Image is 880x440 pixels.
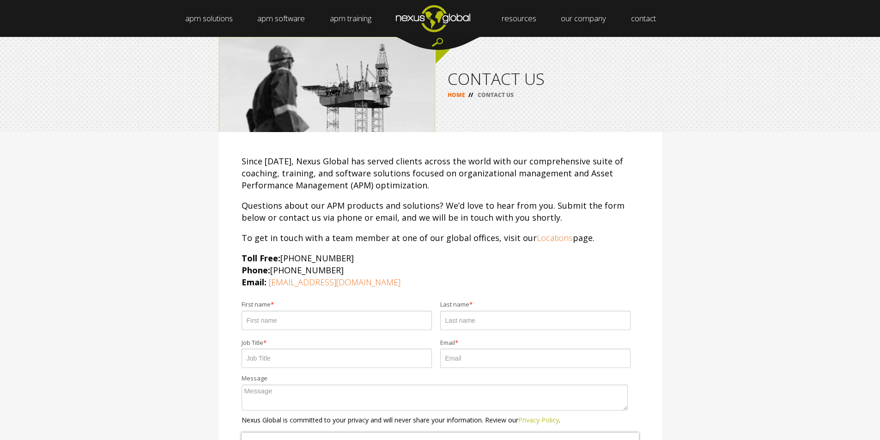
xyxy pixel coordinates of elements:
[242,199,639,223] p: Questions about our APM products and solutions? We’d love to hear from you. Submit the form below...
[242,253,280,264] strong: Toll Free:
[537,232,573,243] a: Locations
[242,311,432,330] input: First name
[242,375,267,382] span: Message
[242,155,639,191] p: Since [DATE], Nexus Global has served clients across the world with our comprehensive suite of co...
[242,349,432,368] input: Job Title
[242,265,270,276] strong: Phone:
[465,91,476,99] span: //
[518,416,559,424] a: Privacy Policy
[242,415,639,425] p: Nexus Global is committed to your privacy and will never share your information. Review our .
[440,339,455,347] span: Email
[242,277,267,288] strong: Email:
[242,232,639,244] p: To get in touch with a team member at one of our global offices, visit our page.
[448,71,650,87] h1: CONTACT US
[440,349,631,368] input: Email
[242,339,263,347] span: Job Title
[440,301,469,308] span: Last name
[440,311,631,330] input: Last name
[242,252,639,288] p: [PHONE_NUMBER] [PHONE_NUMBER]
[242,301,271,308] span: First name
[269,277,401,288] a: [EMAIL_ADDRESS][DOMAIN_NAME]
[448,91,465,99] a: HOME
